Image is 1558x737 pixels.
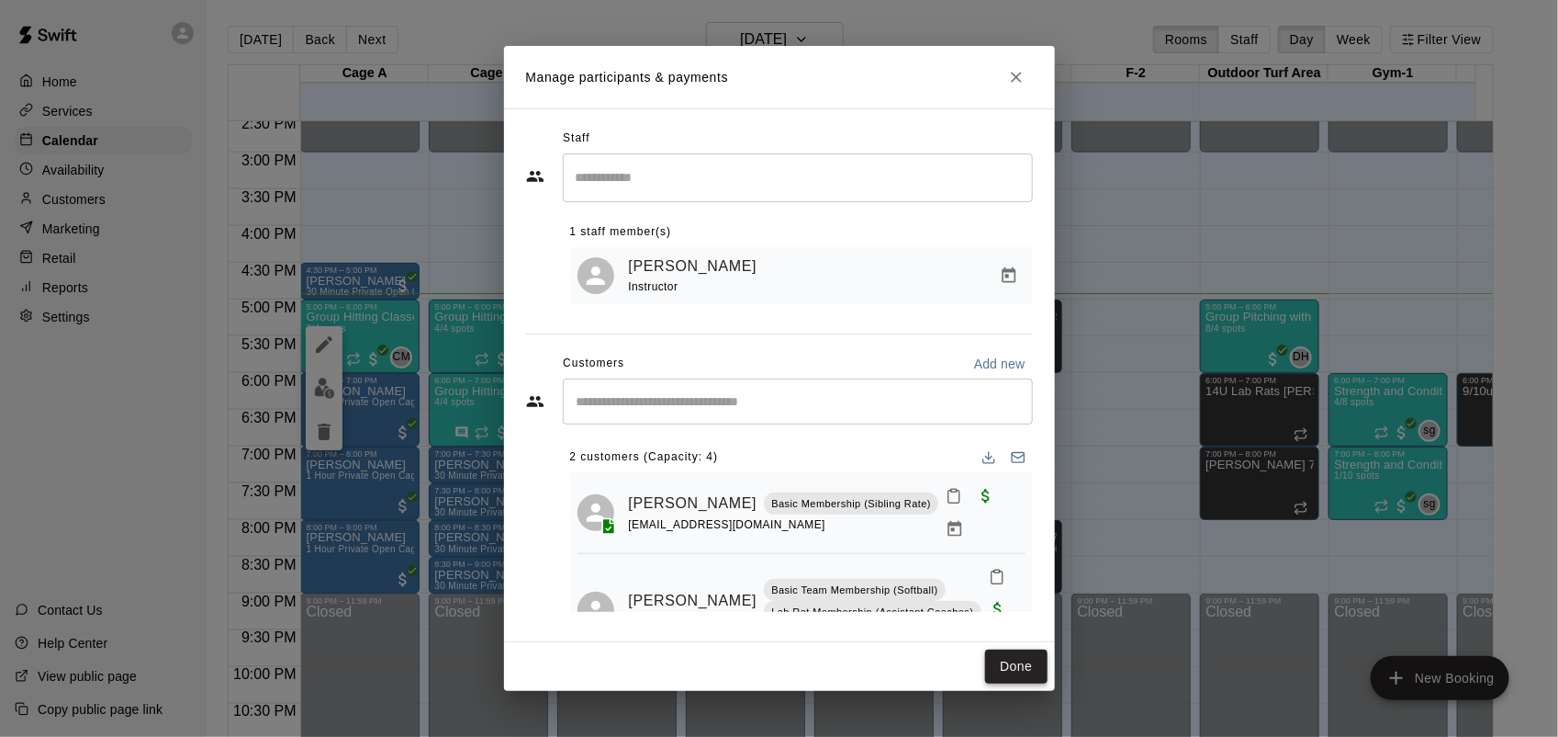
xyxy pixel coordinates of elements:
svg: Customers [526,392,544,411]
div: Celina Maberto [577,257,614,294]
p: Lab Rat Membership (Assistant Coaches) [771,605,973,620]
div: Start typing to search customers... [563,379,1033,425]
div: Kendal Tolosano [577,592,614,629]
button: Manage bookings & payment [938,513,971,546]
button: Mark attendance [981,561,1013,593]
span: Instructor [629,280,678,293]
button: Add new [967,349,1033,379]
p: Add new [974,355,1026,373]
button: Manage bookings & payment [992,259,1026,292]
button: Download list [974,443,1003,472]
p: Basic Team Membership (Softball) [771,583,937,598]
span: [EMAIL_ADDRESS][DOMAIN_NAME] [629,518,826,531]
a: [PERSON_NAME] [629,492,757,516]
span: Staff [563,124,589,153]
p: Manage participants & payments [526,68,729,87]
span: Paid with Credit [981,601,1014,617]
a: [PERSON_NAME] [629,589,757,613]
button: Done [985,650,1047,684]
button: Mark attendance [938,481,970,512]
span: 1 staff member(s) [570,218,672,247]
svg: Staff [526,167,544,186]
button: Email participants [1003,443,1033,472]
span: Paid with Credit [970,488,1003,504]
div: Search staff [563,153,1033,202]
p: Basic Membership (Sibling Rate) [771,496,931,512]
span: 2 customers (Capacity: 4) [570,443,719,472]
a: [PERSON_NAME] [629,255,757,278]
button: Close [1000,61,1033,94]
span: Customers [563,349,624,379]
div: Chaya Boyd [577,494,614,531]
